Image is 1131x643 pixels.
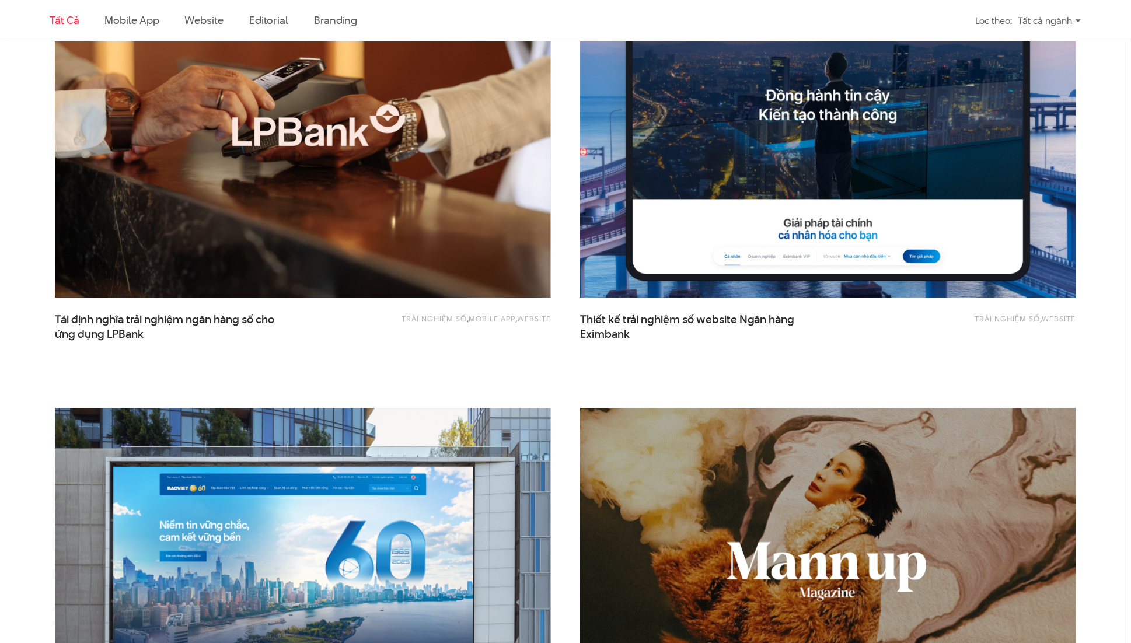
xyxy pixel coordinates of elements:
[104,13,159,27] a: Mobile app
[976,11,1013,31] div: Lọc theo:
[469,313,515,324] a: Mobile app
[50,13,79,27] a: Tất cả
[580,312,814,341] a: Thiết kế trải nghiệm số website Ngân hàngEximbank
[580,312,814,341] span: Thiết kế trải nghiệm số website Ngân hàng
[55,312,288,341] span: Tái định nghĩa trải nghiệm ngân hàng số cho
[55,327,144,342] span: ứng dụng LPBank
[352,312,551,336] div: , ,
[878,312,1076,336] div: ,
[580,327,630,342] span: Eximbank
[402,313,467,324] a: Trải nghiệm số
[1042,313,1076,324] a: Website
[975,313,1041,324] a: Trải nghiệm số
[314,13,357,27] a: Branding
[249,13,288,27] a: Editorial
[1018,11,1081,31] div: Tất cả ngành
[185,13,224,27] a: Website
[517,313,551,324] a: Website
[55,312,288,341] a: Tái định nghĩa trải nghiệm ngân hàng số choứng dụng LPBank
